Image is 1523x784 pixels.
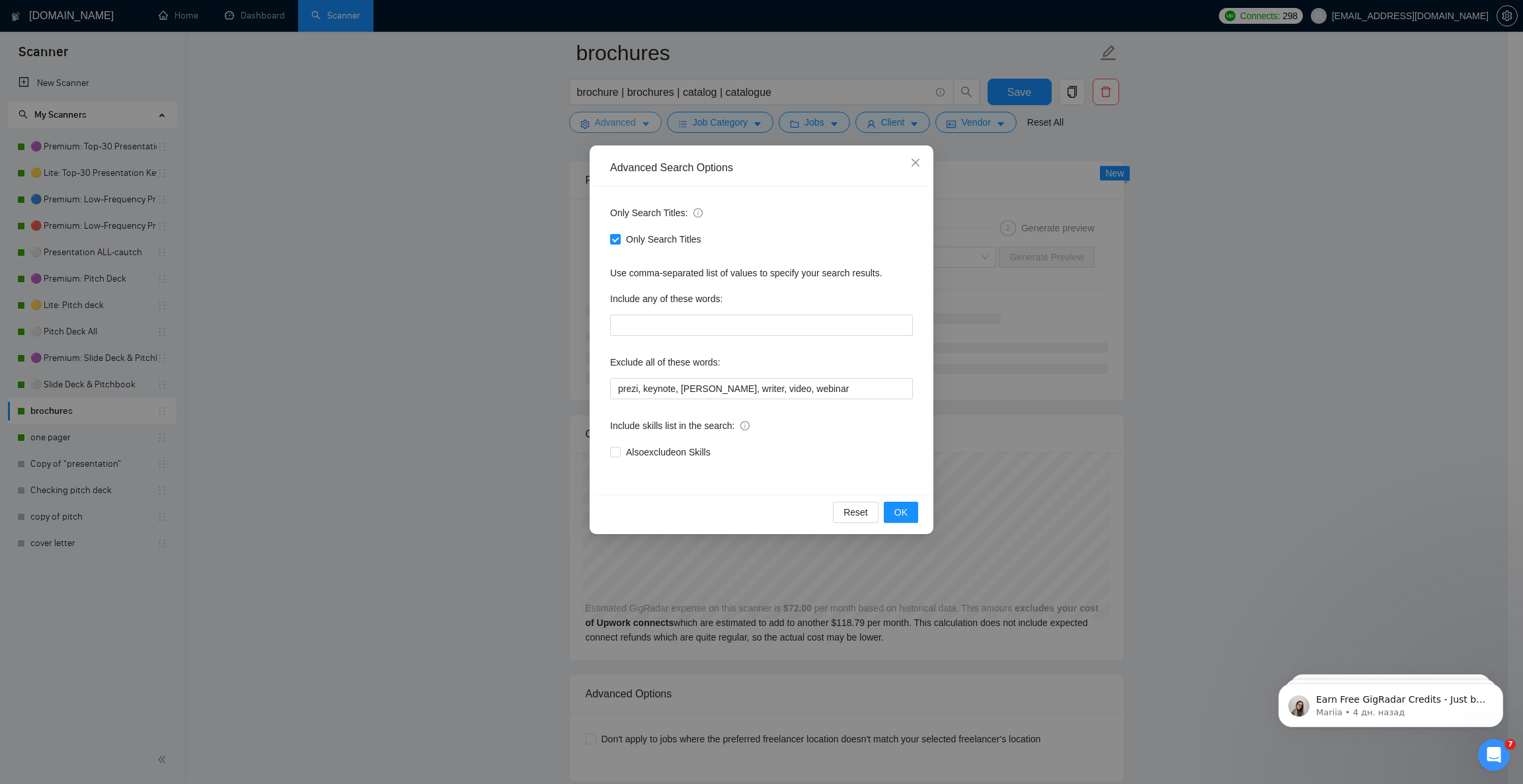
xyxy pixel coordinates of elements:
[884,502,918,523] button: OK
[610,266,913,280] div: Use comma-separated list of values to specify your search results.
[693,208,703,217] span: info-circle
[610,161,913,175] div: Advanced Search Options
[610,352,721,373] label: Exclude all of these words:
[894,505,908,520] span: OK
[843,505,868,520] span: Reset
[621,445,716,459] span: Also exclude on Skills
[1478,739,1510,771] iframe: Intercom live chat
[910,157,921,168] span: close
[610,288,722,309] label: Include any of these words:
[610,206,703,220] span: Only Search Titles:
[621,232,707,247] span: Only Search Titles
[898,145,933,181] button: Close
[1505,739,1516,750] span: 7
[1259,656,1523,748] iframe: Intercom notifications сообщение
[833,502,879,523] button: Reset
[740,421,750,430] span: info-circle
[610,418,750,433] span: Include skills list in the search:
